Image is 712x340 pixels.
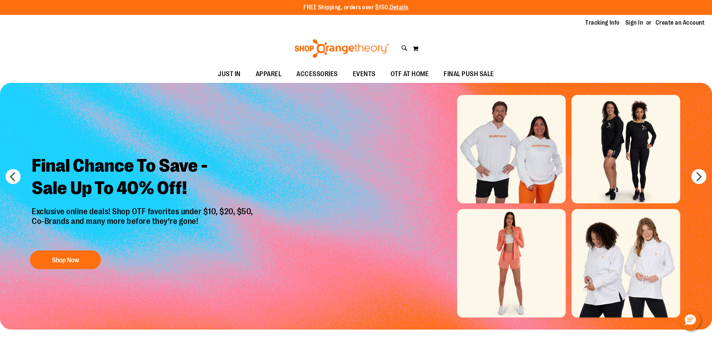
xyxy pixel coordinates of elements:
p: Exclusive online deals! Shop OTF favorites under $10, $20, $50, Co-Brands and many more before th... [26,207,261,243]
a: Sign In [625,19,643,27]
button: next [691,169,706,184]
a: ACCESSORIES [289,66,345,83]
span: JUST IN [218,66,241,82]
p: FREE Shipping, orders over $150. [303,3,409,12]
button: Shop Now [30,250,101,269]
span: OTF AT HOME [391,66,429,82]
a: JUST IN [210,66,248,83]
a: OTF AT HOME [383,66,437,83]
span: APPAREL [256,66,282,82]
button: prev [6,169,21,184]
span: EVENTS [353,66,376,82]
span: ACCESSORIES [296,66,338,82]
a: FINAL PUSH SALE [436,66,502,83]
a: Details [390,4,409,11]
button: Hello, have a question? Let’s chat. [680,310,701,331]
a: Create an Account [656,19,705,27]
span: FINAL PUSH SALE [444,66,494,82]
a: Tracking Info [585,19,620,27]
img: Shop Orangetheory [293,39,390,58]
a: APPAREL [248,66,289,83]
h2: Final Chance To Save - Sale Up To 40% Off! [26,149,261,207]
a: EVENTS [345,66,383,83]
a: Final Chance To Save -Sale Up To 40% Off! Exclusive online deals! Shop OTF favorites under $10, $... [26,149,261,273]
